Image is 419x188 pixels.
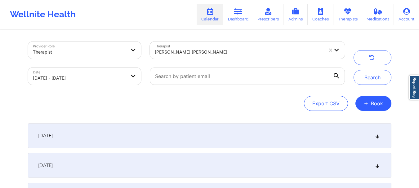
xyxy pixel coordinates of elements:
[362,4,394,25] a: Medications
[33,71,126,85] div: [DATE] - [DATE]
[38,162,53,168] span: [DATE]
[355,96,391,111] button: +Book
[308,4,333,25] a: Coaches
[223,4,253,25] a: Dashboard
[33,45,126,59] div: Therapist
[364,102,368,105] span: +
[394,4,419,25] a: Account
[333,4,362,25] a: Therapists
[155,45,323,59] div: [PERSON_NAME] [PERSON_NAME]
[283,4,308,25] a: Admins
[38,133,53,139] span: [DATE]
[253,4,284,25] a: Prescribers
[354,70,391,85] button: Search
[409,75,419,100] a: Report Bug
[304,96,348,111] button: Export CSV
[150,68,345,85] input: Search by patient email
[197,4,223,25] a: Calendar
